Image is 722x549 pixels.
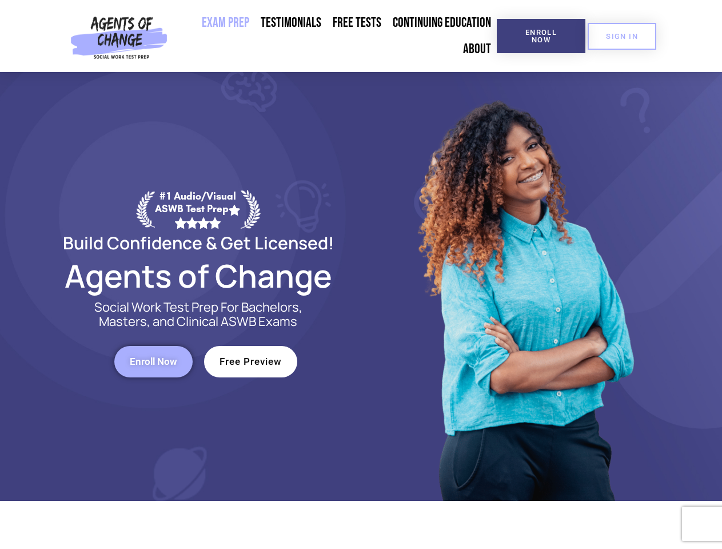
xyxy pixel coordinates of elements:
a: Continuing Education [387,10,497,36]
h2: Build Confidence & Get Licensed! [35,234,361,251]
h2: Agents of Change [35,262,361,289]
a: Testimonials [255,10,327,36]
img: Website Image 1 (1) [410,72,639,501]
a: Free Tests [327,10,387,36]
nav: Menu [172,10,497,62]
a: Free Preview [204,346,297,377]
div: #1 Audio/Visual ASWB Test Prep [155,190,241,228]
p: Social Work Test Prep For Bachelors, Masters, and Clinical ASWB Exams [81,300,316,329]
span: Free Preview [220,357,282,367]
a: Enroll Now [114,346,193,377]
span: Enroll Now [130,357,177,367]
a: Exam Prep [196,10,255,36]
span: Enroll Now [515,29,567,43]
span: SIGN IN [606,33,638,40]
a: About [457,36,497,62]
a: Enroll Now [497,19,585,53]
a: SIGN IN [588,23,656,50]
